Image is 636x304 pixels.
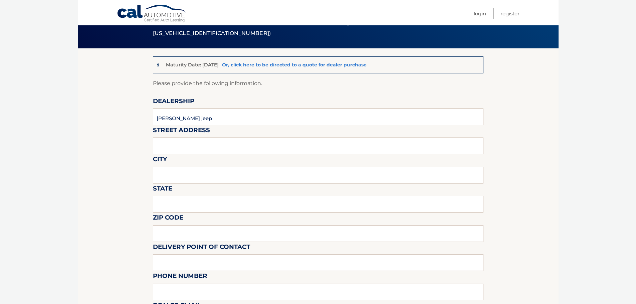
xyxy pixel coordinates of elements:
a: Cal Automotive [117,4,187,24]
label: City [153,154,167,167]
label: Street Address [153,125,210,137]
a: Login [474,8,486,19]
label: State [153,184,172,196]
label: Delivery Point of Contact [153,242,250,254]
p: Maturity Date: [DATE] [166,62,219,68]
label: Phone Number [153,271,207,283]
a: Register [500,8,519,19]
label: Zip Code [153,213,183,225]
label: Dealership [153,96,194,108]
p: Please provide the following information. [153,79,483,88]
span: Ground a Vehicle - 2024 Ram 1500 [153,15,360,38]
a: Or, click here to be directed to a quote for dealer purchase [222,62,367,68]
